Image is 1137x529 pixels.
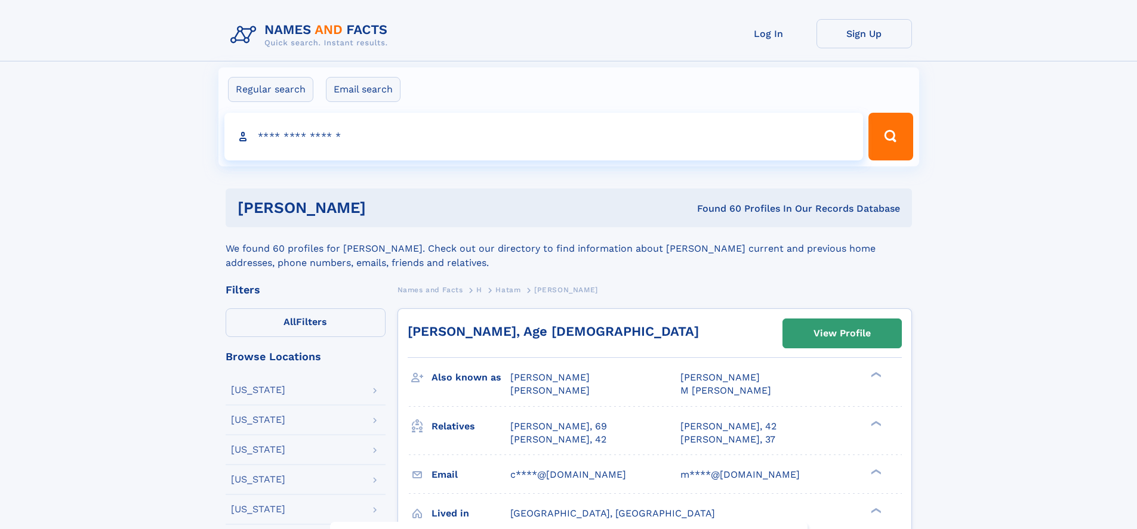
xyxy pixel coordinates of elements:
[326,77,400,102] label: Email search
[814,320,871,347] div: View Profile
[224,113,864,160] input: search input
[226,284,386,295] div: Filters
[238,200,532,215] h1: [PERSON_NAME]
[476,282,482,297] a: H
[868,506,882,514] div: ❯
[531,202,900,215] div: Found 60 Profiles In Our Records Database
[510,372,590,383] span: [PERSON_NAME]
[476,286,482,294] span: H
[226,308,386,337] label: Filters
[226,227,912,270] div: We found 60 profiles for [PERSON_NAME]. Check out our directory to find information about [PERSON...
[868,371,882,379] div: ❯
[432,367,510,388] h3: Also known as
[408,324,699,339] a: [PERSON_NAME], Age [DEMOGRAPHIC_DATA]
[680,433,775,446] a: [PERSON_NAME], 37
[228,77,313,102] label: Regular search
[284,316,296,327] span: All
[231,415,285,425] div: [US_STATE]
[868,419,882,427] div: ❯
[868,113,913,160] button: Search Button
[432,465,510,485] h3: Email
[495,282,520,297] a: Hatam
[680,420,777,433] a: [PERSON_NAME], 42
[868,468,882,475] div: ❯
[226,19,398,51] img: Logo Names and Facts
[226,351,386,362] div: Browse Locations
[231,385,285,395] div: [US_STATE]
[510,433,606,446] a: [PERSON_NAME], 42
[680,385,771,396] span: M [PERSON_NAME]
[432,503,510,524] h3: Lived in
[510,385,590,396] span: [PERSON_NAME]
[231,505,285,514] div: [US_STATE]
[721,19,816,48] a: Log In
[816,19,912,48] a: Sign Up
[495,286,520,294] span: Hatam
[398,282,463,297] a: Names and Facts
[534,286,598,294] span: [PERSON_NAME]
[231,475,285,484] div: [US_STATE]
[432,416,510,437] h3: Relatives
[510,508,715,519] span: [GEOGRAPHIC_DATA], [GEOGRAPHIC_DATA]
[680,372,760,383] span: [PERSON_NAME]
[783,319,901,348] a: View Profile
[231,445,285,454] div: [US_STATE]
[510,420,607,433] a: [PERSON_NAME], 69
